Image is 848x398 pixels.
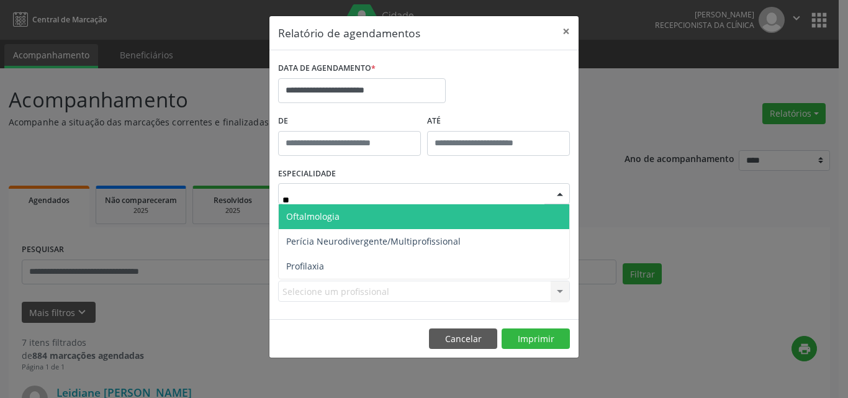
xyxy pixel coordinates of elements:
h5: Relatório de agendamentos [278,25,420,41]
button: Imprimir [502,328,570,350]
label: DATA DE AGENDAMENTO [278,59,376,78]
span: Oftalmologia [286,210,340,222]
span: Perícia Neurodivergente/Multiprofissional [286,235,461,247]
label: De [278,112,421,131]
label: ESPECIALIDADE [278,165,336,184]
button: Close [554,16,579,47]
span: Profilaxia [286,260,324,272]
label: ATÉ [427,112,570,131]
button: Cancelar [429,328,497,350]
